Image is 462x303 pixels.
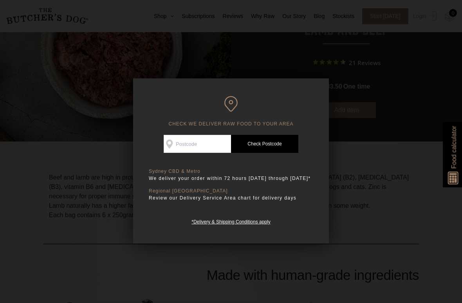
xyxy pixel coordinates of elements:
[449,126,458,169] span: Food calculator
[149,188,313,194] p: Regional [GEOGRAPHIC_DATA]
[231,135,298,153] a: Check Postcode
[149,96,313,127] h6: CHECK WE DELIVER RAW FOOD TO YOUR AREA
[149,169,313,174] p: Sydney CBD & Metro
[149,194,313,202] p: Review our Delivery Service Area chart for delivery days
[164,135,231,153] input: Postcode
[149,174,313,182] p: We deliver your order within 72 hours [DATE] through [DATE]*
[191,217,270,225] a: *Delivery & Shipping Conditions apply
